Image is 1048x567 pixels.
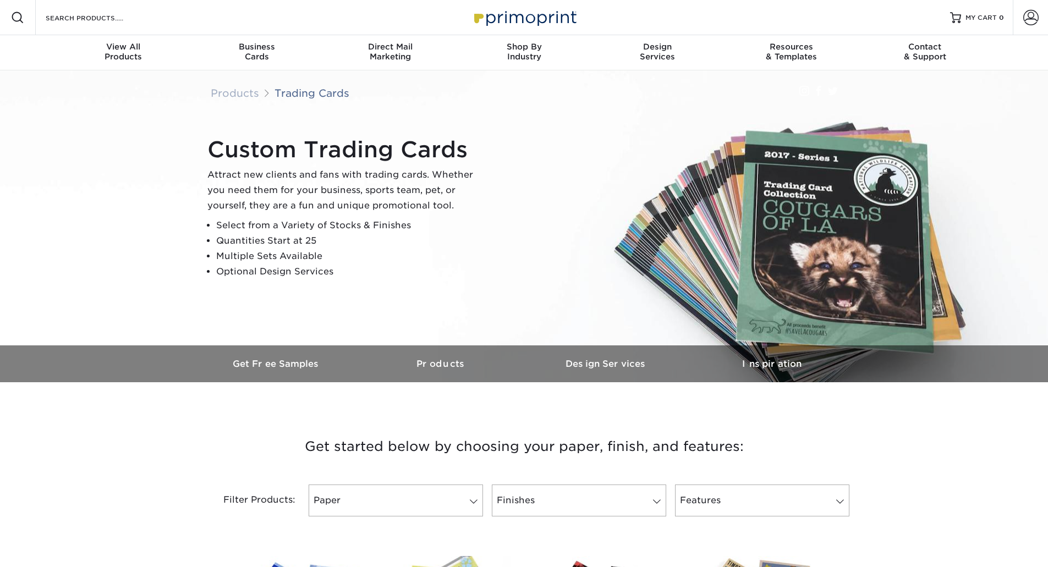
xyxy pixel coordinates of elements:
[725,42,858,52] span: Resources
[309,485,483,516] a: Paper
[194,345,359,382] a: Get Free Samples
[965,13,997,23] span: MY CART
[323,35,457,70] a: Direct MailMarketing
[524,345,689,382] a: Design Services
[190,42,323,62] div: Cards
[858,42,992,52] span: Contact
[190,35,323,70] a: BusinessCards
[591,42,725,52] span: Design
[216,264,482,279] li: Optional Design Services
[999,14,1004,21] span: 0
[207,136,482,163] h1: Custom Trading Cards
[591,35,725,70] a: DesignServices
[858,35,992,70] a: Contact& Support
[57,42,190,62] div: Products
[216,249,482,264] li: Multiple Sets Available
[207,167,482,213] p: Attract new clients and fans with trading cards. Whether you need them for your business, sports ...
[275,87,349,99] a: Trading Cards
[216,233,482,249] li: Quantities Start at 25
[359,359,524,369] h3: Products
[457,42,591,52] span: Shop By
[524,359,689,369] h3: Design Services
[194,485,304,516] div: Filter Products:
[211,87,259,99] a: Products
[57,35,190,70] a: View AllProducts
[45,11,152,24] input: SEARCH PRODUCTS.....
[457,42,591,62] div: Industry
[675,485,849,516] a: Features
[591,42,725,62] div: Services
[492,485,666,516] a: Finishes
[194,359,359,369] h3: Get Free Samples
[689,345,854,382] a: Inspiration
[323,42,457,52] span: Direct Mail
[725,35,858,70] a: Resources& Templates
[689,359,854,369] h3: Inspiration
[359,345,524,382] a: Products
[469,5,579,29] img: Primoprint
[323,42,457,62] div: Marketing
[858,42,992,62] div: & Support
[216,218,482,233] li: Select from a Variety of Stocks & Finishes
[57,42,190,52] span: View All
[457,35,591,70] a: Shop ByIndustry
[725,42,858,62] div: & Templates
[202,422,846,471] h3: Get started below by choosing your paper, finish, and features:
[190,42,323,52] span: Business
